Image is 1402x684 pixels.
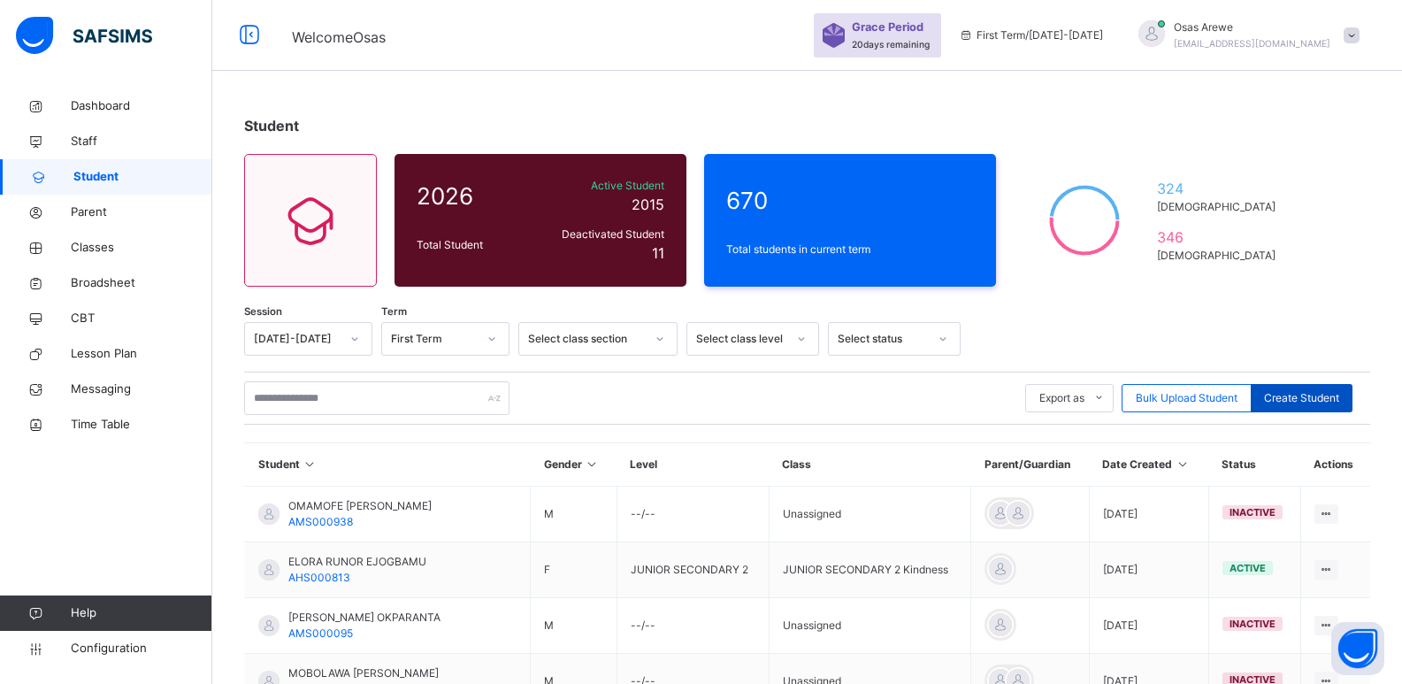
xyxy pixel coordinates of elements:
[823,23,845,48] img: sticker-purple.71386a28dfed39d6af7621340158ba97.svg
[769,598,971,654] td: Unassigned
[1039,390,1084,406] span: Export as
[16,17,152,54] img: safsims
[632,196,664,213] span: 2015
[531,598,617,654] td: M
[769,542,971,598] td: JUNIOR SECONDARY 2 Kindness
[585,457,600,471] i: Sort in Ascending Order
[1300,443,1370,487] th: Actions
[1230,562,1266,574] span: active
[617,542,769,598] td: JUNIOR SECONDARY 2
[769,443,971,487] th: Class
[417,179,530,213] span: 2026
[539,178,664,194] span: Active Student
[1174,38,1330,49] span: [EMAIL_ADDRESS][DOMAIN_NAME]
[531,542,617,598] td: F
[528,331,645,347] div: Select class section
[254,331,340,347] div: [DATE]-[DATE]
[288,515,353,528] span: AMS000938
[71,345,212,363] span: Lesson Plan
[71,274,212,292] span: Broadsheet
[303,457,318,471] i: Sort in Ascending Order
[71,133,212,150] span: Staff
[696,331,786,347] div: Select class level
[726,242,974,257] span: Total students in current term
[1089,598,1208,654] td: [DATE]
[1157,178,1283,199] span: 324
[71,604,211,622] span: Help
[1208,443,1300,487] th: Status
[288,626,353,640] span: AMS000095
[1089,487,1208,542] td: [DATE]
[71,416,212,434] span: Time Table
[726,183,974,218] span: 670
[1157,199,1283,215] span: [DEMOGRAPHIC_DATA]
[1157,227,1283,248] span: 346
[1089,542,1208,598] td: [DATE]
[1230,506,1276,519] span: inactive
[1136,390,1237,406] span: Bulk Upload Student
[71,97,212,115] span: Dashboard
[1174,19,1330,35] span: Osas Arewe
[1331,622,1384,675] button: Open asap
[1175,457,1190,471] i: Sort in Ascending Order
[617,598,769,654] td: --/--
[288,665,439,681] span: MOBOLAWA [PERSON_NAME]
[959,27,1103,43] span: session/term information
[288,571,350,584] span: AHS000813
[71,640,211,657] span: Configuration
[1264,390,1339,406] span: Create Student
[531,487,617,542] td: M
[769,487,971,542] td: Unassigned
[838,331,928,347] div: Select status
[71,310,212,327] span: CBT
[381,304,407,319] span: Term
[852,39,930,50] span: 20 days remaining
[73,168,212,186] span: Student
[852,19,923,35] span: Grace Period
[652,244,664,262] span: 11
[244,304,282,319] span: Session
[391,331,477,347] div: First Term
[531,443,617,487] th: Gender
[1230,618,1276,630] span: inactive
[539,227,664,242] span: Deactivated Student
[71,204,212,221] span: Parent
[1157,248,1283,264] span: [DEMOGRAPHIC_DATA]
[245,443,531,487] th: Student
[412,233,534,257] div: Total Student
[71,239,212,257] span: Classes
[288,554,426,570] span: ELORA RUNOR EJOGBAMU
[1121,19,1368,51] div: OsasArewe
[1089,443,1208,487] th: Date Created
[288,610,441,626] span: [PERSON_NAME] OKPARANTA
[971,443,1089,487] th: Parent/Guardian
[244,117,299,134] span: Student
[292,28,386,46] span: Welcome Osas
[288,498,432,514] span: OMAMOFE [PERSON_NAME]
[71,380,212,398] span: Messaging
[617,487,769,542] td: --/--
[617,443,769,487] th: Level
